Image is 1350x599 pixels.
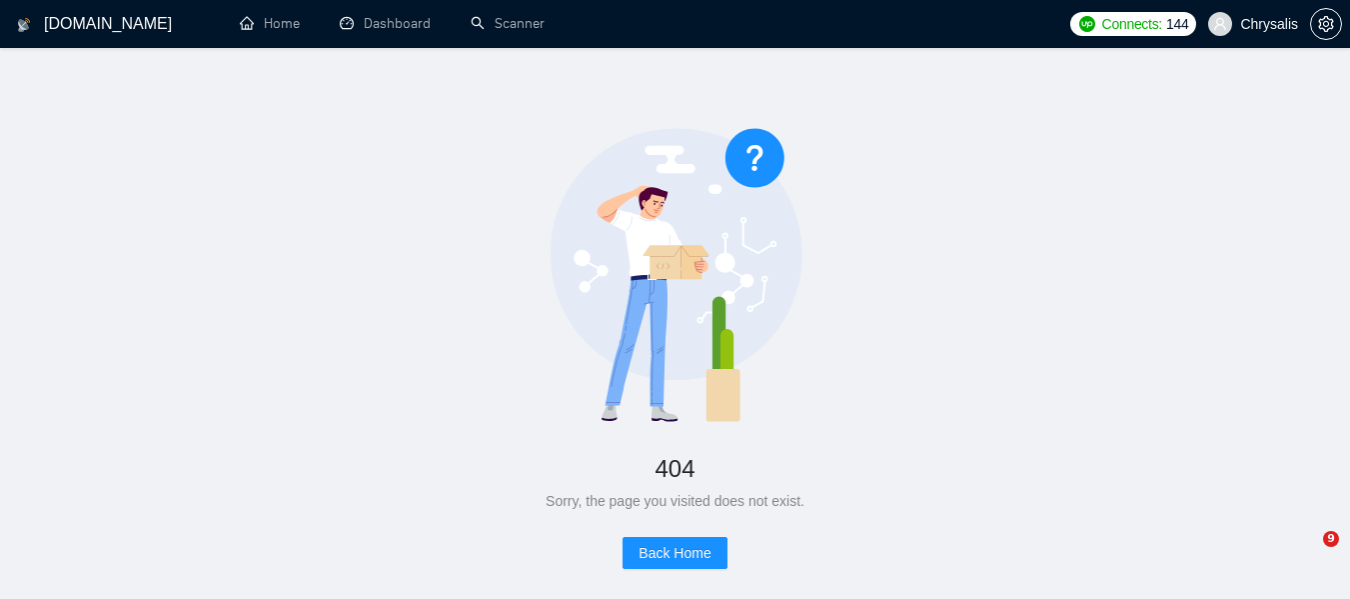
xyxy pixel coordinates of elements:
[64,490,1286,512] div: Sorry, the page you visited does not exist.
[1311,16,1341,32] span: setting
[639,542,710,564] span: Back Home
[623,537,726,569] button: Back Home
[1310,16,1342,32] a: setting
[1166,13,1188,35] span: 144
[240,15,300,32] a: homeHome
[1310,8,1342,40] button: setting
[340,15,431,32] a: dashboardDashboard
[471,15,545,32] a: searchScanner
[1079,16,1095,32] img: upwork-logo.png
[64,447,1286,490] div: 404
[17,9,31,41] img: logo
[1323,531,1339,547] span: 9
[1213,17,1227,31] span: user
[1282,531,1330,579] iframe: Intercom live chat
[1102,13,1162,35] span: Connects:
